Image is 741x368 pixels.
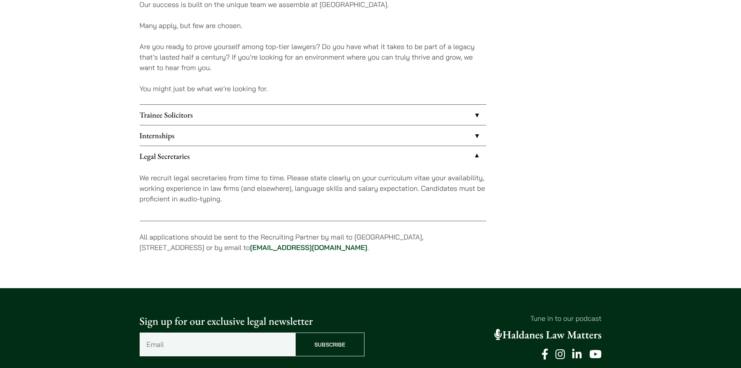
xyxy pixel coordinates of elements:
[140,83,486,94] p: You might just be what we’re looking for.
[140,125,486,146] a: Internships
[295,333,364,356] input: Subscribe
[140,105,486,125] a: Trainee Solicitors
[140,313,364,329] p: Sign up for our exclusive legal newsletter
[140,333,295,356] input: Email
[250,243,368,252] a: [EMAIL_ADDRESS][DOMAIN_NAME]
[140,20,486,31] p: Many apply, but few are chosen.
[140,166,486,221] div: Legal Secretaries
[140,41,486,73] p: Are you ready to prove yourself among top-tier lawyers? Do you have what it takes to be part of a...
[140,173,486,204] p: We recruit legal secretaries from time to time. Please state clearly on your curriculum vitae you...
[494,328,602,342] a: Haldanes Law Matters
[377,313,602,324] p: Tune in to our podcast
[140,146,486,166] a: Legal Secretaries
[140,232,486,253] p: All applications should be sent to the Recruiting Partner by mail to [GEOGRAPHIC_DATA], [STREET_A...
